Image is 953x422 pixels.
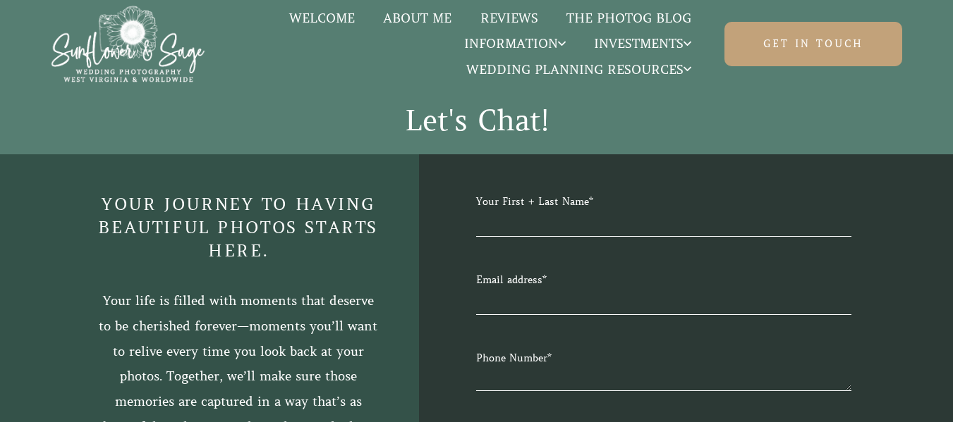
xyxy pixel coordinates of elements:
[193,100,760,143] h1: Let's Chat!
[275,9,370,27] a: Welcome
[449,35,580,53] a: Information
[594,37,691,51] span: Investments
[763,37,863,51] span: Get in touch
[452,61,706,79] a: Wedding Planning Resources
[97,194,380,263] h3: YOUR JOURNEY TO HAVING BEAUTIFUL PHOTOS STARTS HERE.
[369,9,466,27] a: About Me
[466,63,691,77] span: Wedding Planning Resources
[466,9,553,27] a: Reviews
[51,6,206,83] img: Sunflower & Sage Wedding Photography
[476,194,851,213] label: Your First + Last Name
[580,35,706,53] a: Investments
[476,272,851,291] label: Email address
[476,350,851,369] label: Phone Number
[552,9,706,27] a: The Photog Blog
[464,37,566,51] span: Information
[724,22,902,66] a: Get in touch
